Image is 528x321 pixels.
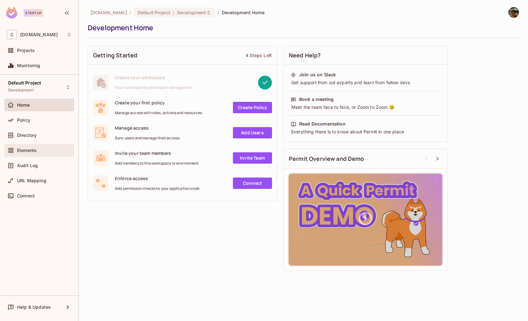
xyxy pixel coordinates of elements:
span: Manage access with roles, actions and resources [115,110,202,115]
span: Home [17,102,30,108]
span: Your home base for permission management [115,85,193,90]
span: : [173,10,175,15]
span: Default Project [8,80,41,85]
div: Startup [24,9,43,17]
div: Everything there is to know about Permit in one place [291,129,440,135]
span: Add permission checks to your application code [115,186,199,191]
div: 4 Steps Left [246,52,272,58]
span: Elements [17,148,37,153]
img: SReyMgAAAABJRU5ErkJggg== [6,7,17,19]
span: Help & Updates [17,305,51,310]
span: Development Home [222,9,264,15]
span: Development [177,9,206,15]
li: / [130,9,131,15]
span: Policy [17,118,30,123]
span: Workspace: chalkboard.io [20,32,58,37]
a: Create Policy [233,102,272,113]
div: Read Documentation [299,121,346,127]
span: Connect [17,193,35,198]
a: Add Users [233,127,272,138]
span: Invite your team members [115,150,199,156]
div: Development Home [88,23,516,32]
a: Invite Team [233,152,272,164]
span: Audit Log [17,163,38,168]
span: Development [8,88,34,93]
span: Sync users and manage their access [115,136,180,141]
span: URL Mapping [17,178,46,183]
span: Permit Overview and Demo [289,155,364,163]
div: Book a meeting [299,96,334,102]
a: Connect [233,178,272,189]
span: Create your first policy [115,100,202,106]
div: Meet the team face to face, or Zoom to Zoom 😉 [291,104,440,110]
span: Enforce access [115,175,199,181]
span: Create your workspace [115,74,193,80]
span: Default Project [138,9,170,15]
span: Directory [17,133,37,138]
span: Add members to this workspace or environment [115,161,199,166]
span: Need Help? [289,51,321,59]
span: C [7,30,17,39]
span: the active workspace [90,9,127,15]
div: Join us on Slack [299,72,336,78]
img: Brian Roytman [508,7,519,18]
span: Projects [17,48,35,53]
div: Get support from out experts and learn from fellow devs [291,79,440,86]
span: Monitoring [17,63,40,68]
span: Getting Started [93,51,137,59]
span: Manage access [115,125,180,131]
li: / [217,9,219,15]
